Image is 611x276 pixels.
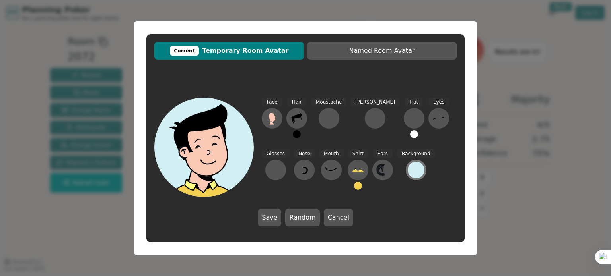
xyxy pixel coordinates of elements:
[307,42,457,60] button: Named Room Avatar
[154,42,304,60] button: CurrentTemporary Room Avatar
[428,98,449,107] span: Eyes
[285,209,319,226] button: Random
[158,46,300,56] span: Temporary Room Avatar
[373,149,393,158] span: Ears
[311,98,346,107] span: Moustache
[324,209,353,226] button: Cancel
[294,149,315,158] span: Nose
[397,149,435,158] span: Background
[405,98,423,107] span: Hat
[262,98,282,107] span: Face
[287,98,307,107] span: Hair
[348,149,368,158] span: Shirt
[262,149,290,158] span: Glasses
[350,98,400,107] span: [PERSON_NAME]
[258,209,281,226] button: Save
[311,46,453,56] span: Named Room Avatar
[319,149,344,158] span: Mouth
[170,46,199,56] div: Current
